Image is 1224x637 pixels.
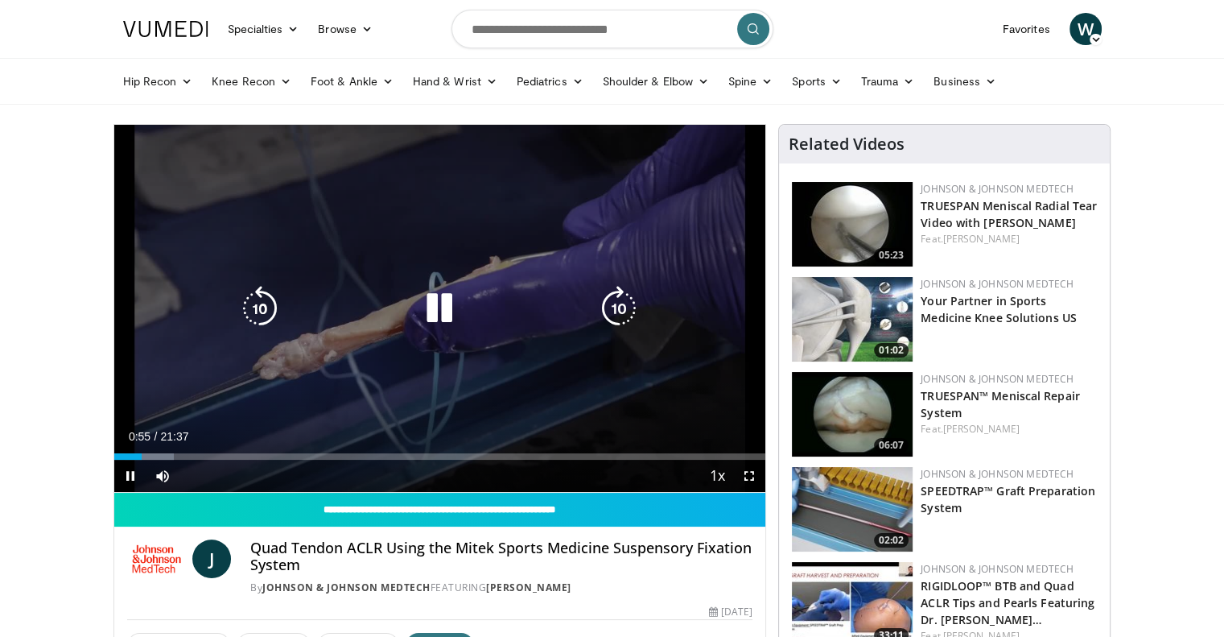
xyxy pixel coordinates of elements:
img: a46a2fe1-2704-4a9e-acc3-1c278068f6c4.150x105_q85_crop-smart_upscale.jpg [792,467,913,552]
span: 06:07 [874,438,909,453]
a: Sports [782,65,851,97]
div: Feat. [921,422,1097,436]
a: W [1069,13,1102,45]
a: RIGIDLOOP™ BTB and Quad ACLR Tips and Pearls Featuring Dr. [PERSON_NAME]… [921,578,1094,627]
a: [PERSON_NAME] [486,581,571,594]
a: Pediatrics [507,65,593,97]
input: Search topics, interventions [451,10,773,48]
div: [DATE] [709,605,752,619]
button: Fullscreen [733,460,765,492]
img: Johnson & Johnson MedTech [127,540,187,578]
a: Hand & Wrist [403,65,507,97]
a: TRUESPAN Meniscal Radial Tear Video with [PERSON_NAME] [921,198,1097,230]
a: Your Partner in Sports Medicine Knee Solutions US [921,293,1077,325]
a: [PERSON_NAME] [943,232,1020,246]
div: Progress Bar [114,453,766,460]
a: J [192,540,231,578]
a: Foot & Ankle [301,65,403,97]
span: 21:37 [160,430,188,443]
a: Johnson & Johnson MedTech [921,372,1074,386]
a: 01:02 [792,277,913,362]
button: Playback Rate [701,460,733,492]
a: Specialties [218,13,309,45]
span: 05:23 [874,248,909,263]
span: / [155,430,158,443]
a: Hip Recon [113,65,203,97]
a: Browse [308,13,382,45]
a: [PERSON_NAME] [943,422,1020,436]
a: Johnson & Johnson MedTech [262,581,431,594]
span: 01:02 [874,343,909,358]
button: Pause [114,460,146,492]
img: a9cbc79c-1ae4-425c-82e8-d1f73baa128b.150x105_q85_crop-smart_upscale.jpg [792,182,913,267]
div: Feat. [921,232,1097,246]
a: Spine [719,65,782,97]
a: Trauma [851,65,925,97]
a: Johnson & Johnson MedTech [921,277,1074,291]
span: 0:55 [129,430,150,443]
a: Business [924,65,1006,97]
a: Knee Recon [202,65,301,97]
span: 02:02 [874,533,909,548]
h4: Related Videos [789,134,905,154]
button: Mute [146,460,179,492]
img: 0543fda4-7acd-4b5c-b055-3730b7e439d4.150x105_q85_crop-smart_upscale.jpg [792,277,913,362]
div: By FEATURING [250,581,752,595]
a: Johnson & Johnson MedTech [921,562,1074,576]
a: 02:02 [792,467,913,552]
h4: Quad Tendon ACLR Using the Mitek Sports Medicine Suspensory Fixation System [250,540,752,574]
a: Johnson & Johnson MedTech [921,182,1074,196]
a: TRUESPAN™ Meniscal Repair System [921,388,1080,420]
a: 05:23 [792,182,913,267]
a: 06:07 [792,372,913,457]
a: Shoulder & Elbow [593,65,719,97]
a: Favorites [993,13,1060,45]
a: Johnson & Johnson MedTech [921,467,1074,481]
img: e42d750b-549a-4175-9691-fdba1d7a6a0f.150x105_q85_crop-smart_upscale.jpg [792,372,913,457]
video-js: Video Player [114,125,766,493]
img: VuMedi Logo [123,21,208,37]
a: SPEEDTRAP™ Graft Preparation System [921,483,1095,515]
